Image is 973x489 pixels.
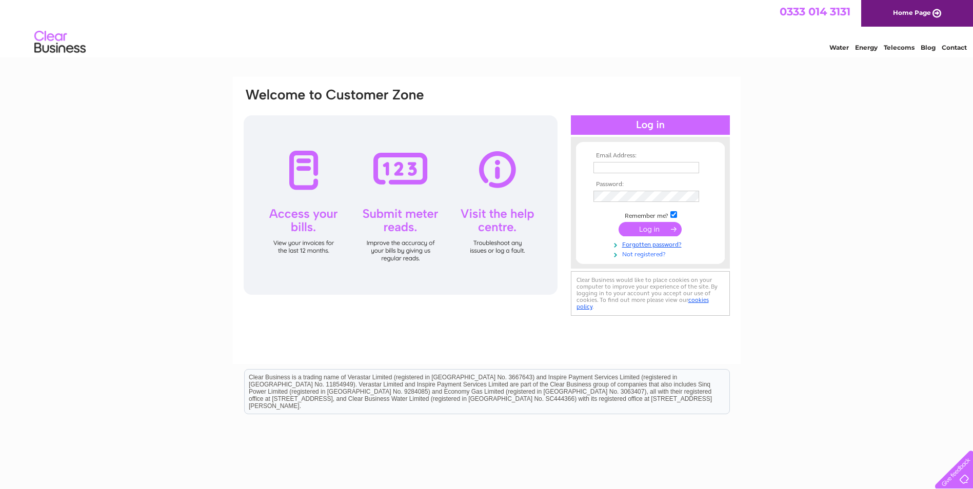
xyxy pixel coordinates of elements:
[591,152,710,159] th: Email Address:
[591,181,710,188] th: Password:
[884,44,915,51] a: Telecoms
[619,222,682,236] input: Submit
[780,5,850,18] a: 0333 014 3131
[577,296,709,310] a: cookies policy
[34,27,86,58] img: logo.png
[942,44,967,51] a: Contact
[829,44,849,51] a: Water
[591,210,710,220] td: Remember me?
[593,249,710,258] a: Not registered?
[571,271,730,316] div: Clear Business would like to place cookies on your computer to improve your experience of the sit...
[245,6,729,50] div: Clear Business is a trading name of Verastar Limited (registered in [GEOGRAPHIC_DATA] No. 3667643...
[921,44,936,51] a: Blog
[593,239,710,249] a: Forgotten password?
[855,44,878,51] a: Energy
